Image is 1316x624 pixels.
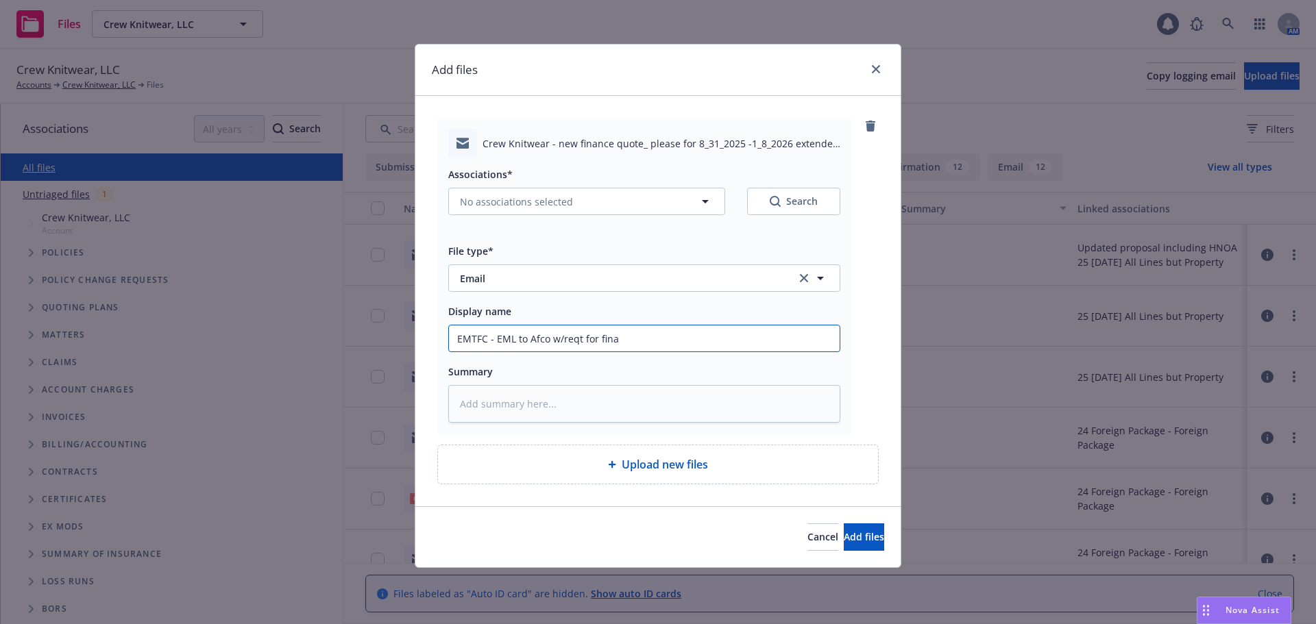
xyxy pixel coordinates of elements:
div: Upload new files [437,445,879,484]
svg: Search [770,196,781,207]
a: remove [862,118,879,134]
span: No associations selected [460,195,573,209]
span: Upload new files [622,456,708,473]
button: SearchSearch [747,188,840,215]
span: File type* [448,245,493,258]
button: No associations selected [448,188,725,215]
h1: Add files [432,61,478,79]
span: Email [460,271,777,286]
div: Search [770,195,818,208]
a: close [868,61,884,77]
span: Nova Assist [1226,604,1280,616]
span: Crew Knitwear - new finance quote_ please for 8_31_2025 -1_8_2026 extended term quotes.msg [483,136,840,151]
input: Add display name here... [449,325,840,351]
span: Associations* [448,168,513,181]
button: Add files [844,523,884,551]
button: Nova Assist [1197,597,1291,624]
span: Summary [448,365,493,378]
span: Cancel [807,530,838,543]
a: clear selection [796,270,812,286]
div: Drag to move [1197,597,1215,623]
span: Add files [844,530,884,543]
button: Emailclear selection [448,264,840,292]
span: Display name [448,305,511,318]
button: Cancel [807,523,838,551]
